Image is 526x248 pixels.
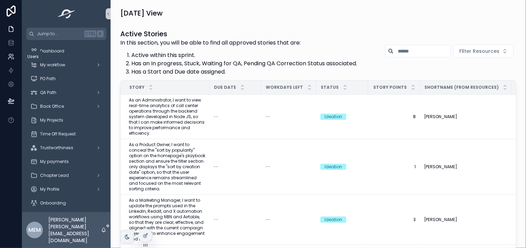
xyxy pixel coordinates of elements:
[40,48,64,54] span: Dashboard
[120,8,163,18] h1: [DATE] View
[37,31,82,37] span: Jump to...
[26,183,106,195] a: My Profile
[265,114,312,120] a: --
[265,164,312,170] a: --
[120,39,357,47] p: In this section, you will be able to find all approved stories that are:
[26,114,106,126] a: My Projects
[26,128,106,140] a: Time Off Request
[372,217,416,222] a: 3
[40,131,76,137] span: Time Off Request
[214,114,218,120] span: --
[40,187,59,192] span: My Profile
[129,97,205,136] a: As an Administrator, I want to view real-time analytics of call center operations through the bac...
[214,164,218,170] span: --
[40,76,56,82] span: PO Path
[320,217,364,223] a: Ideation
[40,173,69,178] span: Chapter Lead
[325,164,342,170] div: Ideation
[97,31,103,37] span: K
[28,226,41,234] span: MEm
[214,217,257,222] a: --
[459,48,499,55] span: Filter Resources
[325,217,342,223] div: Ideation
[56,8,77,19] img: App logo
[320,114,364,120] a: Ideation
[424,85,499,90] span: Shortname (from Resources)
[26,28,106,40] button: Jump to...CtrlK
[265,114,270,120] span: --
[131,59,357,68] li: Has an In progress, Stuck, Waiting for QA, Pending QA Correction Status associated.
[40,90,56,95] span: QA Path
[325,114,342,120] div: Ideation
[26,73,106,85] a: PO Path
[424,217,457,222] span: [PERSON_NAME]
[424,114,508,120] a: [PERSON_NAME]
[214,217,218,222] span: --
[131,68,357,76] li: Has a Start and Due date assigned.
[27,54,39,59] div: Users
[453,45,514,58] button: Select Button
[214,114,257,120] a: --
[26,59,106,71] a: My workflow
[22,40,111,212] div: scrollable content
[40,104,64,109] span: Back Office
[129,85,144,90] span: Story
[214,164,257,170] a: --
[26,45,106,57] a: Dashboard
[26,142,106,154] a: Trustworthiness
[40,117,63,123] span: My Projects
[372,114,416,120] a: 8
[373,85,407,90] span: Story Points
[424,114,457,120] span: [PERSON_NAME]
[424,164,508,170] a: [PERSON_NAME]
[26,155,106,168] a: My payments
[40,62,65,68] span: My workflow
[26,100,106,113] a: Back Office
[40,159,69,164] span: My payments
[26,169,106,182] a: Chapter Lead
[131,51,357,59] li: Active within this sprint.
[48,216,101,244] p: [PERSON_NAME] [PERSON_NAME] [EMAIL_ADDRESS][DOMAIN_NAME]
[265,164,270,170] span: --
[424,217,508,222] a: [PERSON_NAME]
[320,164,364,170] a: Ideation
[424,164,457,170] span: [PERSON_NAME]
[321,85,339,90] span: Status
[372,164,416,170] a: 1
[265,217,270,222] span: --
[266,85,303,90] span: Workdays Left
[129,198,205,242] a: As a Marketing Manager, I want to update the prompts used in the LinkedIn, Reddit, and X automati...
[84,30,96,37] span: Ctrl
[129,142,205,192] a: As a Product Owner, I want to conceal the "sort by popularity" option on the homepage's playbook ...
[265,217,312,222] a: --
[26,86,106,99] a: QA Path
[26,197,106,209] a: Onboarding
[214,85,236,90] span: Due Date
[40,200,66,206] span: Onboarding
[40,145,73,151] span: Trustworthiness
[120,29,357,39] h1: Active Stories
